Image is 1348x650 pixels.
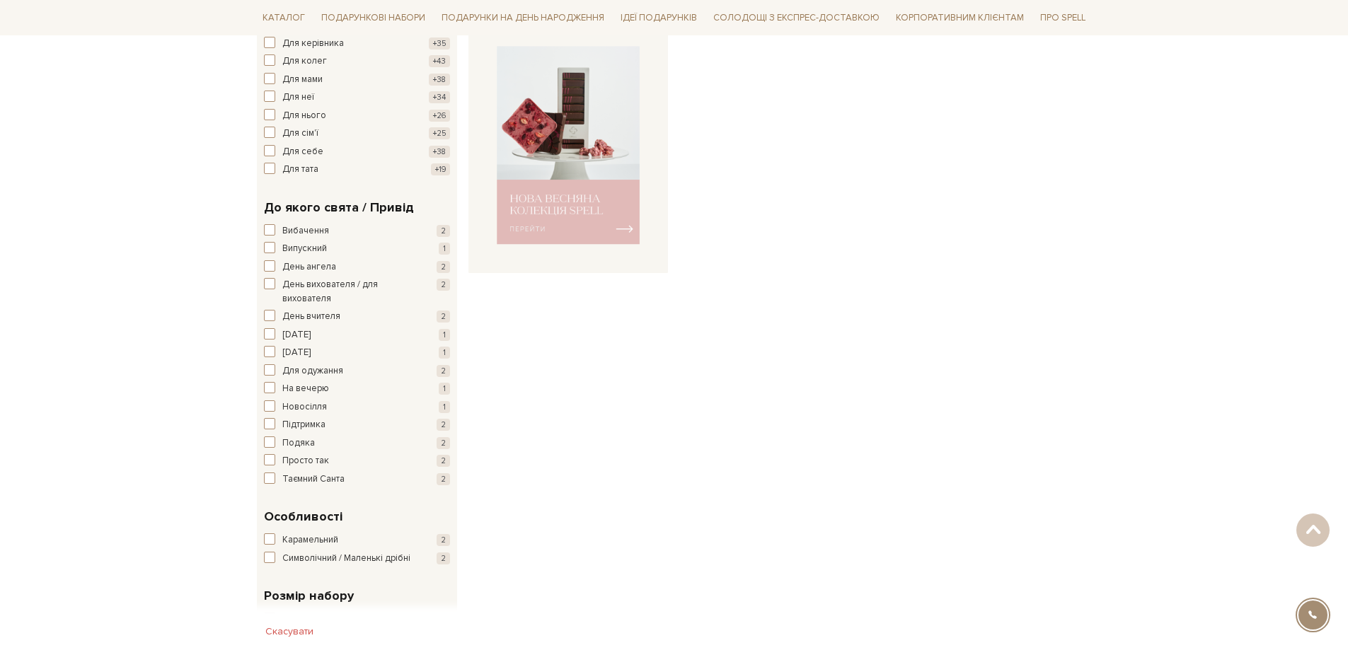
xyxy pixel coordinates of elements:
[429,37,450,50] span: +35
[264,328,450,342] button: [DATE] 1
[439,329,450,341] span: 1
[282,127,318,141] span: Для сім'ї
[437,279,450,291] span: 2
[437,365,450,377] span: 2
[436,7,610,29] span: Подарунки на День народження
[264,73,450,87] button: Для мами +38
[264,400,450,414] button: Новосілля 1
[437,552,450,564] span: 2
[437,311,450,323] span: 2
[437,534,450,546] span: 2
[439,383,450,395] span: 1
[264,552,450,566] button: Символічний / Маленькі дрібні 2
[264,198,414,217] span: До якого свята / Привід
[264,163,450,177] button: Для тата +19
[282,224,329,238] span: Вибачення
[282,310,340,324] span: День вчителя
[282,552,410,566] span: Символічний / Маленькі дрібні
[437,473,450,485] span: 2
[264,127,450,141] button: Для сім'ї +25
[264,224,450,238] button: Вибачення 2
[282,533,338,547] span: Карамельний
[429,146,450,158] span: +38
[282,328,311,342] span: [DATE]
[282,73,323,87] span: Для мами
[708,6,885,30] a: Солодощі з експрес-доставкою
[264,310,450,324] button: День вчителя 2
[615,7,703,29] span: Ідеї подарунків
[282,472,345,487] span: Таємний Санта
[264,109,450,123] button: Для нього +26
[264,364,450,378] button: Для одужання 2
[264,346,450,360] button: [DATE] 1
[316,7,431,29] span: Подарункові набори
[264,454,450,468] button: Просто так 2
[282,418,326,432] span: Підтримка
[282,109,326,123] span: Для нього
[429,55,450,67] span: +43
[282,242,327,256] span: Випускний
[282,37,344,51] span: Для керівника
[282,91,314,105] span: Для неї
[437,455,450,467] span: 2
[282,454,329,468] span: Просто так
[429,110,450,122] span: +26
[264,278,450,306] button: День вихователя / для вихователя 2
[264,242,450,256] button: Випускний 1
[282,400,327,414] span: Новосілля
[264,260,450,274] button: День ангела 2
[890,6,1030,30] a: Корпоративним клієнтам
[282,163,318,177] span: Для тата
[264,37,450,51] button: Для керівника +35
[437,437,450,449] span: 2
[282,436,315,451] span: Подяка
[439,347,450,359] span: 1
[264,54,450,69] button: Для колег +43
[429,91,450,103] span: +34
[282,382,329,396] span: На вечерю
[437,261,450,273] span: 2
[264,418,450,432] button: Підтримка 2
[264,436,450,451] button: Подяка 2
[282,346,311,360] span: [DATE]
[257,620,322,643] button: Скасувати
[282,364,343,378] span: Для одужання
[282,54,327,69] span: Для колег
[264,533,450,547] button: Карамельний 2
[264,382,450,396] button: На вечерю 1
[437,225,450,237] span: 2
[282,145,323,159] span: Для себе
[257,7,311,29] a: Каталог
[429,127,450,139] span: +25
[439,243,450,255] span: 1
[282,278,411,306] span: День вихователя / для вихователя
[497,46,640,245] img: banner
[1035,7,1091,29] span: Про Spell
[439,401,450,413] span: 1
[264,586,354,605] span: Розмір набору
[429,74,450,86] span: +38
[264,91,450,105] button: Для неї +34
[264,472,450,487] button: Таємний Санта 2
[437,419,450,431] span: 2
[264,145,450,159] button: Для себе +38
[282,260,336,274] span: День ангела
[431,163,450,175] span: +19
[264,507,342,526] span: Особливості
